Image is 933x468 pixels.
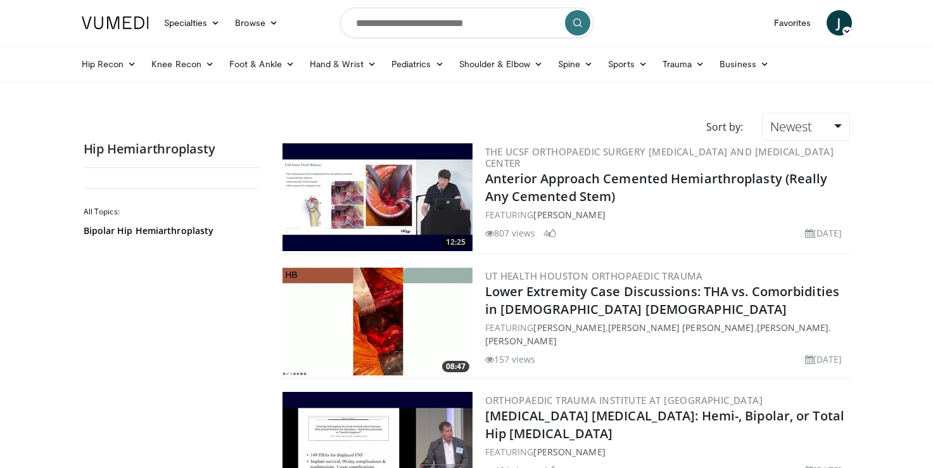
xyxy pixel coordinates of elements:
[485,283,840,318] a: Lower Extremity Case Discussions: THA vs. Comorbidities in [DEMOGRAPHIC_DATA] [DEMOGRAPHIC_DATA]
[282,143,473,251] img: 5bc648da-9d92-4469-abc0-8971cd17e79d.300x170_q85_crop-smart_upscale.jpg
[442,237,469,248] span: 12:25
[533,209,605,221] a: [PERSON_NAME]
[608,322,754,334] a: [PERSON_NAME] [PERSON_NAME]
[485,445,847,458] div: FEATURING
[600,51,655,77] a: Sports
[550,51,600,77] a: Spine
[485,270,703,282] a: UT Health Houston Orthopaedic Trauma
[655,51,713,77] a: Trauma
[84,207,258,217] h2: All Topics:
[770,118,812,135] span: Newest
[222,51,302,77] a: Foot & Ankle
[805,353,842,366] li: [DATE]
[543,226,556,240] li: 4
[302,51,384,77] a: Hand & Wrist
[84,141,261,157] h2: Hip Hemiarthroplasty
[485,208,847,221] div: FEATURING
[485,407,845,442] a: [MEDICAL_DATA] [MEDICAL_DATA]: Hemi-, Bipolar, or Total Hip [MEDICAL_DATA]
[282,143,473,251] a: 12:25
[762,113,849,141] a: Newest
[340,8,593,38] input: Search topics, interventions
[84,224,255,237] a: Bipolar Hip Hemiarthroplasty
[757,322,828,334] a: [PERSON_NAME]
[533,322,605,334] a: [PERSON_NAME]
[485,170,828,205] a: Anterior Approach Cemented Hemiarthroplasty (Really Any Cemented Stem)
[485,394,763,406] a: Orthopaedic Trauma Institute at [GEOGRAPHIC_DATA]
[712,51,777,77] a: Business
[805,226,842,240] li: [DATE]
[156,10,228,36] a: Specialties
[766,10,819,36] a: Favorites
[144,51,222,77] a: Knee Recon
[282,268,473,375] a: 08:47
[384,51,452,77] a: Pediatrics
[485,353,536,366] li: 157 views
[533,446,605,458] a: [PERSON_NAME]
[485,335,557,347] a: [PERSON_NAME]
[227,10,286,36] a: Browse
[442,361,469,372] span: 08:47
[485,226,536,240] li: 807 views
[485,145,834,169] a: The UCSF Orthopaedic Surgery [MEDICAL_DATA] and [MEDICAL_DATA] Center
[452,51,550,77] a: Shoulder & Elbow
[697,113,752,141] div: Sort by:
[827,10,852,36] a: J
[282,268,473,375] img: f046396e-7dfa-4e7b-b793-d84a9d4e0a01.300x170_q85_crop-smart_upscale.jpg
[82,16,149,29] img: VuMedi Logo
[485,321,847,348] div: FEATURING , , ,
[74,51,144,77] a: Hip Recon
